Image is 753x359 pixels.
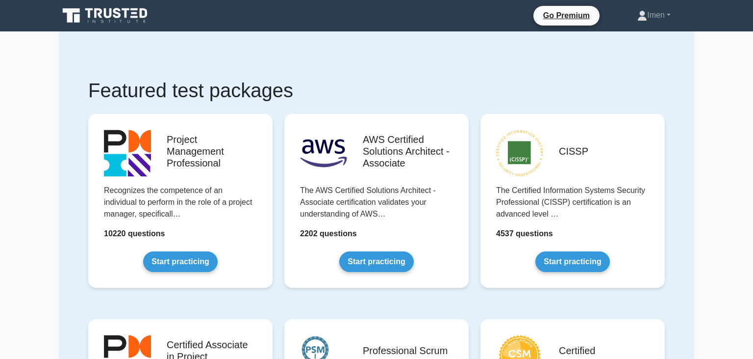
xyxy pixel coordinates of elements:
a: Start practicing [535,251,609,272]
h1: Featured test packages [88,79,665,102]
a: Start practicing [339,251,413,272]
a: Imen [614,5,694,25]
a: Go Premium [537,9,596,22]
a: Start practicing [143,251,217,272]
